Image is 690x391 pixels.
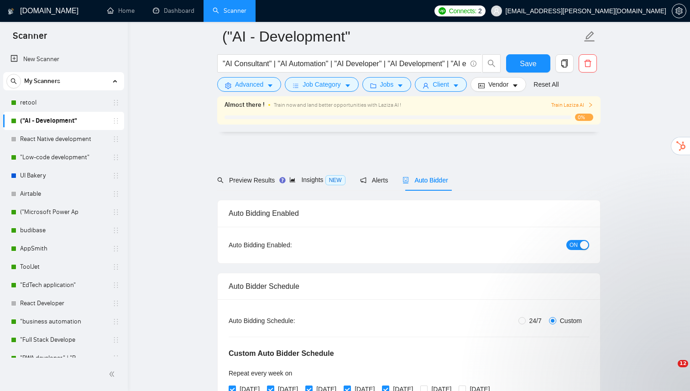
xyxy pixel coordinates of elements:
input: Scanner name... [222,25,582,48]
span: idcard [478,82,485,89]
button: delete [579,54,597,73]
span: NEW [325,175,345,185]
span: search [483,59,500,68]
a: "EdTech application" [20,276,107,294]
button: setting [672,4,686,18]
span: My Scanners [24,72,60,90]
span: holder [112,154,120,161]
span: robot [402,177,409,183]
button: Save [506,54,550,73]
span: caret-down [397,82,403,89]
span: holder [112,172,120,179]
a: ("Microsoft Power Ap [20,203,107,221]
li: New Scanner [3,50,124,68]
span: 0% [575,114,593,121]
button: search [6,74,21,89]
a: ("AI - Development" [20,112,107,130]
span: delete [579,59,596,68]
a: UI Bakery [20,167,107,185]
span: search [217,177,224,183]
button: settingAdvancedcaret-down [217,77,281,92]
a: homeHome [107,7,135,15]
span: double-left [109,370,118,379]
div: Auto Bidder Schedule [229,273,589,299]
a: retool [20,94,107,112]
div: Auto Bidding Schedule: [229,316,349,326]
span: Train Laziza AI [551,101,593,109]
span: holder [112,117,120,125]
a: AppSmith [20,240,107,258]
span: caret-down [453,82,459,89]
span: Scanner [5,29,54,48]
span: caret-down [345,82,351,89]
img: upwork-logo.png [439,7,446,15]
span: holder [112,300,120,307]
span: user [423,82,429,89]
a: "PWA developer" | "P [20,349,107,367]
span: Advanced [235,79,263,89]
span: right [588,102,593,108]
input: Search Freelance Jobs... [223,58,466,69]
h5: Custom Auto Bidder Schedule [229,348,334,359]
span: Vendor [488,79,508,89]
a: "business automation [20,313,107,331]
span: folder [370,82,376,89]
span: holder [112,282,120,289]
a: "Low-code development" [20,148,107,167]
span: caret-down [267,82,273,89]
a: setting [672,7,686,15]
span: holder [112,227,120,234]
span: bars [293,82,299,89]
span: Auto Bidder [402,177,448,184]
span: caret-down [512,82,518,89]
span: area-chart [289,177,296,183]
div: Tooltip anchor [278,176,287,184]
span: holder [112,263,120,271]
span: Client [433,79,449,89]
img: logo [8,4,14,19]
button: barsJob Categorycaret-down [285,77,358,92]
span: Save [520,58,536,69]
span: Train now and land better opportunities with Laziza AI ! [274,102,401,108]
span: Jobs [380,79,394,89]
span: Insights [289,176,345,183]
span: Job Category [303,79,340,89]
button: copy [555,54,574,73]
a: searchScanner [213,7,246,15]
span: 12 [678,360,688,367]
span: holder [112,136,120,143]
a: budibase [20,221,107,240]
span: holder [112,99,120,106]
span: search [7,78,21,84]
span: holder [112,318,120,325]
span: holder [112,190,120,198]
span: edit [584,31,596,42]
a: ToolJet [20,258,107,276]
span: Alerts [360,177,388,184]
span: holder [112,355,120,362]
a: "Full Stack Develope [20,331,107,349]
span: ON [570,240,578,250]
iframe: Intercom live chat [659,360,681,382]
span: holder [112,209,120,216]
span: copy [556,59,573,68]
span: 2 [478,6,482,16]
a: New Scanner [10,50,117,68]
button: folderJobscaret-down [362,77,412,92]
a: Reset All [533,79,559,89]
button: search [482,54,501,73]
a: React Developer [20,294,107,313]
span: notification [360,177,366,183]
span: holder [112,336,120,344]
div: Auto Bidding Enabled: [229,240,349,250]
button: idcardVendorcaret-down [470,77,526,92]
span: Almost there ! [225,100,265,110]
span: setting [225,82,231,89]
button: userClientcaret-down [415,77,467,92]
div: Auto Bidding Enabled [229,200,589,226]
span: Preview Results [217,177,275,184]
span: Repeat every week on [229,370,292,377]
a: Airtable [20,185,107,203]
span: info-circle [470,61,476,67]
